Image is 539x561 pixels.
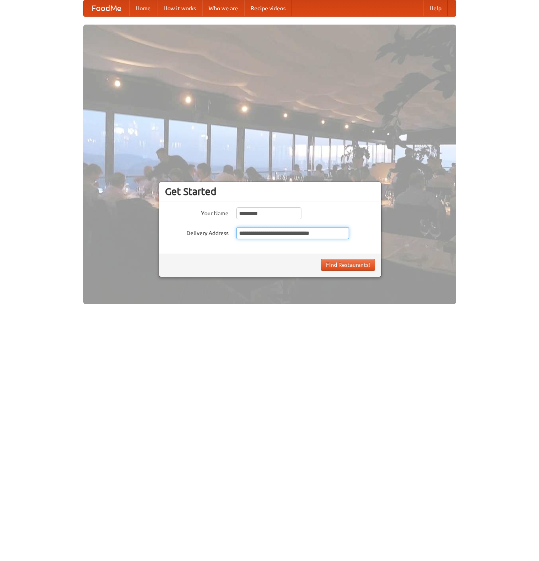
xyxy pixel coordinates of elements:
a: FoodMe [84,0,129,16]
label: Your Name [165,207,228,217]
a: Help [423,0,448,16]
h3: Get Started [165,186,375,197]
a: Home [129,0,157,16]
button: Find Restaurants! [321,259,375,271]
a: How it works [157,0,202,16]
label: Delivery Address [165,227,228,237]
a: Recipe videos [244,0,292,16]
a: Who we are [202,0,244,16]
